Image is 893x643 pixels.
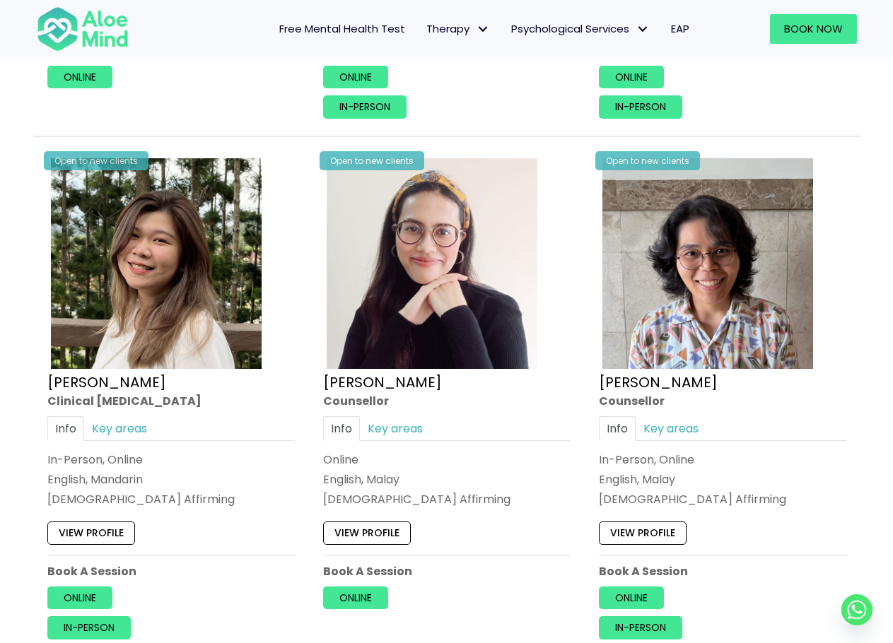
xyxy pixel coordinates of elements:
a: TherapyTherapy: submenu [416,14,501,44]
a: Info [323,416,360,441]
a: In-person [599,95,682,118]
span: Psychological Services [511,21,650,36]
a: In-person [47,616,131,639]
div: Open to new clients [44,151,148,170]
div: Open to new clients [320,151,424,170]
p: Book A Session [599,563,846,579]
a: Online [47,586,112,609]
span: Free Mental Health Test [279,21,405,36]
a: EAP [660,14,700,44]
a: Online [323,586,388,609]
div: Counsellor [599,393,846,409]
a: Key areas [360,416,431,441]
div: In-Person, Online [599,452,846,468]
img: Aloe mind Logo [37,6,129,52]
a: Free Mental Health Test [269,14,416,44]
span: Book Now [784,21,843,36]
a: Online [323,65,388,88]
a: Info [47,416,84,441]
div: In-Person, Online [47,452,295,468]
div: Clinical [MEDICAL_DATA] [47,393,295,409]
div: Counsellor [323,393,571,409]
a: In-person [599,616,682,639]
a: Book Now [770,14,857,44]
a: In-person [323,95,407,118]
div: Online [323,452,571,468]
div: [DEMOGRAPHIC_DATA] Affirming [599,491,846,507]
a: View profile [323,521,411,544]
p: English, Malay [323,471,571,488]
div: [DEMOGRAPHIC_DATA] Affirming [47,491,295,507]
a: Key areas [84,416,155,441]
span: Psychological Services: submenu [633,19,653,40]
a: Online [599,586,664,609]
a: View profile [599,521,687,544]
p: English, Mandarin [47,471,295,488]
a: Key areas [636,416,706,441]
p: English, Malay [599,471,846,488]
span: Therapy [426,21,490,36]
nav: Menu [147,14,700,44]
div: Open to new clients [595,151,700,170]
a: Online [47,65,112,88]
span: Therapy: submenu [473,19,494,40]
img: Therapist Photo Update [327,158,537,369]
a: [PERSON_NAME] [47,372,166,392]
a: Whatsapp [841,594,872,625]
a: View profile [47,521,135,544]
a: Online [599,65,664,88]
span: EAP [671,21,689,36]
a: Psychological ServicesPsychological Services: submenu [501,14,660,44]
img: Kelly Clinical Psychologist [51,158,262,369]
img: zafeera counsellor [602,158,813,369]
div: [DEMOGRAPHIC_DATA] Affirming [323,491,571,507]
a: [PERSON_NAME] [323,372,442,392]
a: Info [599,416,636,441]
a: [PERSON_NAME] [599,372,718,392]
p: Book A Session [47,563,295,579]
p: Book A Session [323,563,571,579]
